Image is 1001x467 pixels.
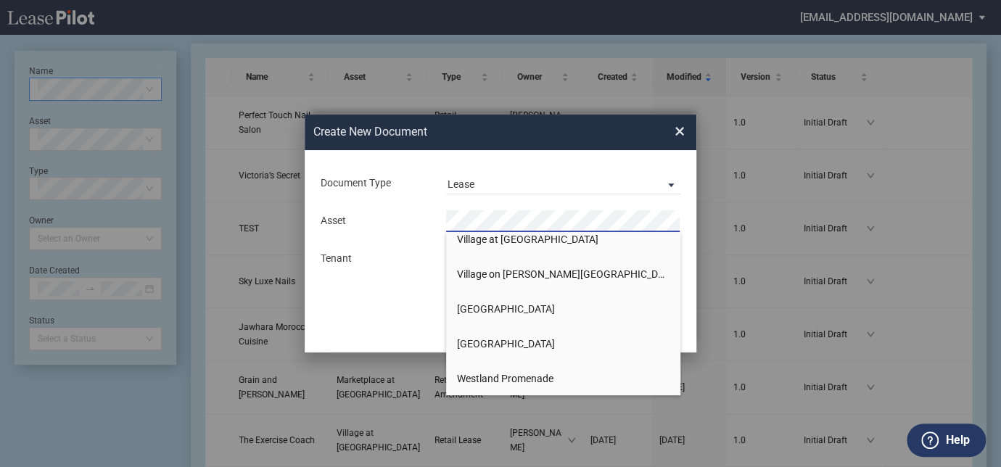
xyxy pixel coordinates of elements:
[446,257,680,292] li: Village on [PERSON_NAME][GEOGRAPHIC_DATA]
[446,222,680,257] li: Village at [GEOGRAPHIC_DATA]
[675,120,685,144] span: ×
[312,252,437,266] div: Tenant
[312,176,437,191] div: Document Type
[448,178,474,190] div: Lease
[945,431,969,450] label: Help
[457,268,678,280] span: Village on [PERSON_NAME][GEOGRAPHIC_DATA]
[446,326,680,361] li: [GEOGRAPHIC_DATA]
[457,373,553,384] span: Westland Promenade
[457,303,555,315] span: [GEOGRAPHIC_DATA]
[313,124,622,140] h2: Create New Document
[446,292,680,326] li: [GEOGRAPHIC_DATA]
[446,361,680,396] li: Westland Promenade
[305,115,696,352] md-dialog: Create New ...
[457,233,598,245] span: Village at [GEOGRAPHIC_DATA]
[446,173,680,194] md-select: Document Type: Lease
[312,214,437,228] div: Asset
[457,338,555,350] span: [GEOGRAPHIC_DATA]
